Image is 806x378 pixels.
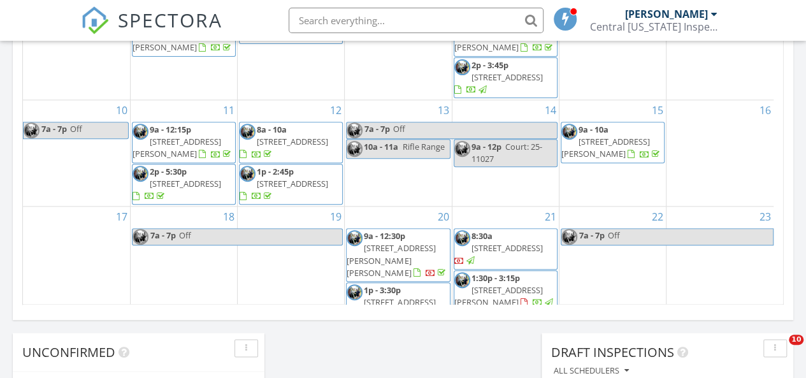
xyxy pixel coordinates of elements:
[113,207,130,227] a: Go to August 17, 2025
[561,124,662,159] a: 9a - 10a [STREET_ADDRESS][PERSON_NAME]
[471,71,543,83] span: [STREET_ADDRESS]
[240,166,328,201] a: 1p - 2:45p [STREET_ADDRESS]
[347,242,435,278] span: [STREET_ADDRESS][PERSON_NAME][PERSON_NAME]
[327,207,344,227] a: Go to August 19, 2025
[435,100,452,120] a: Go to August 13, 2025
[454,270,558,312] a: 1:30p - 3:15p [STREET_ADDRESS][PERSON_NAME]
[133,166,148,182] img: img_20220802_101121.jpg
[150,124,191,135] span: 9a - 12:15p
[113,100,130,120] a: Go to August 10, 2025
[364,230,405,242] span: 9a - 12:30p
[133,136,221,159] span: [STREET_ADDRESS][PERSON_NAME]
[471,230,493,242] span: 8:30a
[471,242,543,254] span: [STREET_ADDRESS]
[579,229,605,245] span: 7a - 7p
[118,6,222,33] span: SPECTORA
[70,123,82,134] span: Off
[130,100,237,207] td: Go to August 11, 2025
[239,122,343,163] a: 8a - 10a [STREET_ADDRESS]
[240,124,255,140] img: img_20220802_101121.jpg
[608,229,620,241] span: Off
[23,207,130,325] td: Go to August 17, 2025
[364,284,401,296] span: 1p - 3:30p
[763,335,793,365] iframe: Intercom live chat
[471,272,520,284] span: 1:30p - 3:15p
[130,207,237,325] td: Go to August 18, 2025
[625,8,708,20] div: [PERSON_NAME]
[471,141,501,152] span: 9a - 12p
[327,100,344,120] a: Go to August 12, 2025
[345,100,452,207] td: Go to August 13, 2025
[454,230,470,246] img: img_20220802_101121.jpg
[150,178,221,189] span: [STREET_ADDRESS]
[24,122,40,138] img: img_20220802_101121.jpg
[22,343,115,360] span: Unconfirmed
[23,100,130,207] td: Go to August 10, 2025
[257,166,294,177] span: 1p - 2:45p
[561,124,577,140] img: img_20220802_101121.jpg
[757,207,774,227] a: Go to August 23, 2025
[364,296,435,308] span: [STREET_ADDRESS]
[454,230,543,266] a: 8:30a [STREET_ADDRESS]
[471,141,542,164] span: Court: 25-11027
[454,284,543,308] span: [STREET_ADDRESS][PERSON_NAME]
[81,6,109,34] img: The Best Home Inspection Software - Spectora
[240,166,255,182] img: img_20220802_101121.jpg
[132,122,236,163] a: 9a - 12:15p [STREET_ADDRESS][PERSON_NAME]
[133,166,221,201] a: 2p - 5:30p [STREET_ADDRESS]
[238,100,345,207] td: Go to August 12, 2025
[347,284,435,320] a: 1p - 3:30p [STREET_ADDRESS]
[542,207,559,227] a: Go to August 21, 2025
[257,124,287,135] span: 8a - 10a
[364,122,391,138] span: 7a - 7p
[220,207,237,227] a: Go to August 18, 2025
[554,366,629,375] div: All schedulers
[551,343,674,360] span: Draft Inspections
[133,229,148,245] img: img_20220802_101121.jpg
[257,178,328,189] span: [STREET_ADDRESS]
[150,166,187,177] span: 2p - 5:30p
[347,230,363,246] img: img_20220802_101121.jpg
[454,29,543,53] span: [STREET_ADDRESS][PERSON_NAME]
[81,17,222,44] a: SPECTORA
[289,8,543,33] input: Search everything...
[132,164,236,205] a: 2p - 5:30p [STREET_ADDRESS]
[364,141,398,152] span: 10a - 11a
[220,100,237,120] a: Go to August 11, 2025
[238,207,345,325] td: Go to August 19, 2025
[559,100,666,207] td: Go to August 15, 2025
[561,229,577,245] img: img_20220802_101121.jpg
[346,228,450,282] a: 9a - 12:30p [STREET_ADDRESS][PERSON_NAME][PERSON_NAME]
[454,59,543,95] a: 2p - 3:45p [STREET_ADDRESS]
[452,207,559,325] td: Go to August 21, 2025
[454,141,470,157] img: img_20220802_101121.jpg
[666,207,774,325] td: Go to August 23, 2025
[347,122,363,138] img: img_20220802_101121.jpg
[542,100,559,120] a: Go to August 14, 2025
[471,59,508,71] span: 2p - 3:45p
[41,122,68,138] span: 7a - 7p
[454,228,558,270] a: 8:30a [STREET_ADDRESS]
[789,335,803,345] span: 10
[649,100,666,120] a: Go to August 15, 2025
[666,100,774,207] td: Go to August 16, 2025
[347,230,447,279] a: 9a - 12:30p [STREET_ADDRESS][PERSON_NAME][PERSON_NAME]
[345,207,452,325] td: Go to August 20, 2025
[454,272,470,288] img: img_20220802_101121.jpg
[393,123,405,134] span: Off
[133,124,148,140] img: img_20220802_101121.jpg
[347,141,363,157] img: img_20220802_101121.jpg
[402,141,444,152] span: Rifle Range
[239,164,343,205] a: 1p - 2:45p [STREET_ADDRESS]
[757,100,774,120] a: Go to August 16, 2025
[590,20,717,33] div: Central Missouri Inspection Services L.L.C.
[347,284,363,300] img: img_20220802_101121.jpg
[346,282,450,324] a: 1p - 3:30p [STREET_ADDRESS]
[454,57,558,99] a: 2p - 3:45p [STREET_ADDRESS]
[257,136,328,147] span: [STREET_ADDRESS]
[561,136,650,159] span: [STREET_ADDRESS][PERSON_NAME]
[559,207,666,325] td: Go to August 22, 2025
[240,124,328,159] a: 8a - 10a [STREET_ADDRESS]
[133,124,233,159] a: 9a - 12:15p [STREET_ADDRESS][PERSON_NAME]
[579,124,608,135] span: 9a - 10a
